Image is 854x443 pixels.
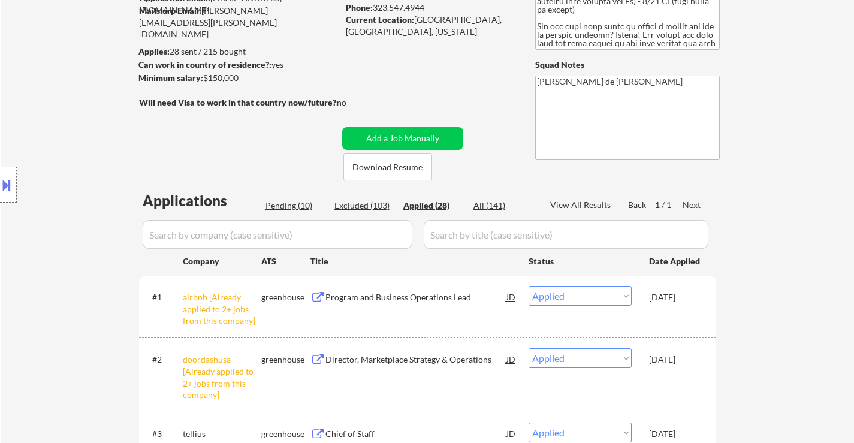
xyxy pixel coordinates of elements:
div: Excluded (103) [334,200,394,212]
div: #3 [152,428,173,440]
div: Company [183,255,261,267]
div: doordashusa [Already applied to 2+ jobs from this company] [183,354,261,400]
div: Applied (28) [403,200,463,212]
div: JD [505,286,517,308]
div: greenhouse [261,428,310,440]
div: ATS [261,255,310,267]
div: greenhouse [261,291,310,303]
div: Director, Marketplace Strategy & Operations [325,354,506,366]
div: 28 sent / 215 bought [138,46,338,58]
div: Squad Notes [535,59,720,71]
div: airbnb [Already applied to 2+ jobs from this company] [183,291,261,327]
div: Program and Business Operations Lead [325,291,506,303]
input: Search by title (case sensitive) [424,220,708,249]
strong: Will need Visa to work in that country now/future?: [139,97,339,107]
div: greenhouse [261,354,310,366]
div: Back [628,199,647,211]
div: View All Results [550,199,614,211]
div: Next [683,199,702,211]
div: #1 [152,291,173,303]
button: Download Resume [343,153,432,180]
strong: Applies: [138,46,170,56]
div: $150,000 [138,72,338,84]
div: Chief of Staff [325,428,506,440]
strong: Phone: [346,2,373,13]
div: [DATE] [649,291,702,303]
div: [PERSON_NAME][EMAIL_ADDRESS][PERSON_NAME][DOMAIN_NAME] [139,5,338,40]
div: JD [505,348,517,370]
div: 323.547.4944 [346,2,515,14]
button: Add a Job Manually [342,127,463,150]
input: Search by company (case sensitive) [143,220,412,249]
strong: Current Location: [346,14,414,25]
div: #2 [152,354,173,366]
div: Title [310,255,517,267]
div: 1 / 1 [655,199,683,211]
div: Status [529,250,632,272]
div: [DATE] [649,428,702,440]
div: Pending (10) [265,200,325,212]
strong: Can work in country of residence?: [138,59,271,70]
strong: Mailslurp Email: [139,5,201,16]
div: tellius [183,428,261,440]
strong: Minimum salary: [138,73,203,83]
div: All (141) [473,200,533,212]
div: [DATE] [649,354,702,366]
div: [GEOGRAPHIC_DATA], [GEOGRAPHIC_DATA], [US_STATE] [346,14,515,37]
div: no [337,97,371,109]
div: yes [138,59,334,71]
div: Date Applied [649,255,702,267]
